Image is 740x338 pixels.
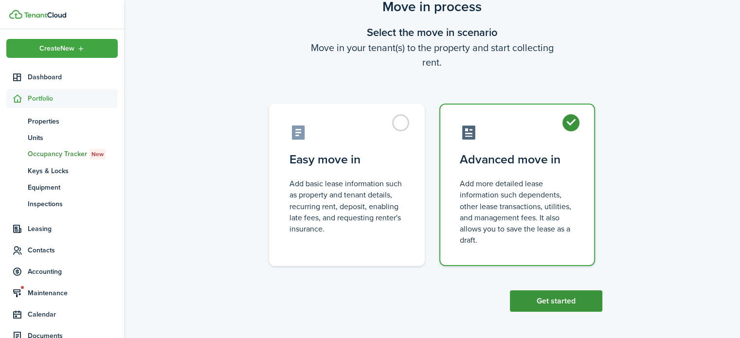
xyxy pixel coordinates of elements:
span: Create New [39,45,74,52]
span: Portfolio [28,93,118,104]
span: Equipment [28,182,118,193]
span: Occupancy Tracker [28,149,118,160]
span: Dashboard [28,72,118,82]
button: Open menu [6,39,118,58]
a: Occupancy TrackerNew [6,146,118,162]
span: Accounting [28,267,118,277]
span: Calendar [28,309,118,320]
span: Contacts [28,245,118,255]
span: Maintenance [28,288,118,298]
img: TenantCloud [9,10,22,19]
wizard-step-header-title: Select the move in scenario [262,24,602,40]
span: Leasing [28,224,118,234]
control-radio-card-title: Easy move in [289,151,404,168]
a: Properties [6,113,118,129]
a: Keys & Locks [6,162,118,179]
span: Inspections [28,199,118,209]
span: Units [28,133,118,143]
span: Keys & Locks [28,166,118,176]
control-radio-card-description: Add basic lease information such as property and tenant details, recurring rent, deposit, enablin... [289,178,404,234]
span: New [91,150,104,159]
img: TenantCloud [24,12,66,18]
a: Equipment [6,179,118,196]
wizard-step-header-description: Move in your tenant(s) to the property and start collecting rent. [262,40,602,70]
a: Units [6,129,118,146]
span: Properties [28,116,118,126]
a: Dashboard [6,68,118,87]
button: Get started [510,290,602,312]
control-radio-card-description: Add more detailed lease information such dependents, other lease transactions, utilities, and man... [460,178,575,246]
control-radio-card-title: Advanced move in [460,151,575,168]
a: Inspections [6,196,118,212]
